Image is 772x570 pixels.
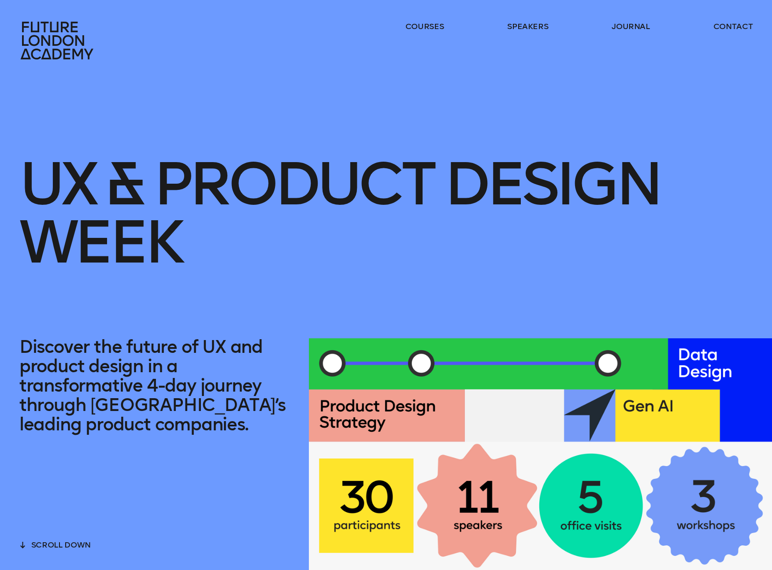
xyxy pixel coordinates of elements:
[405,21,444,32] a: courses
[19,99,753,300] h1: UX & Product Design Week
[612,21,650,32] a: journal
[713,21,753,32] a: contact
[19,337,289,434] p: Discover the future of UX and product design in a transformative 4-day journey through [GEOGRAPHI...
[31,540,91,550] span: scroll down
[19,538,91,550] button: scroll down
[507,21,548,32] a: speakers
